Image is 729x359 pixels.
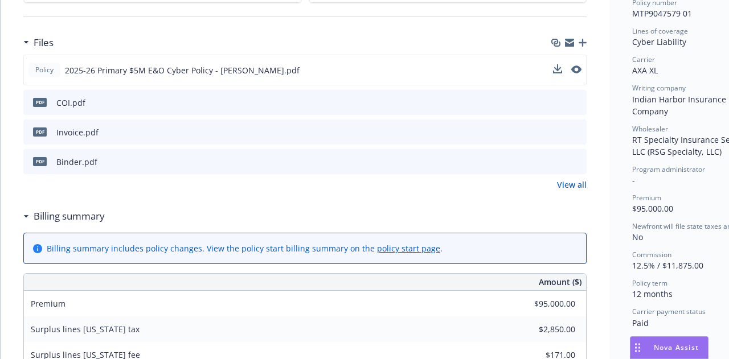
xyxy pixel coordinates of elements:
[553,64,562,73] button: download file
[33,98,47,106] span: pdf
[31,324,140,335] span: Surplus lines [US_STATE] tax
[632,164,705,174] span: Program administrator
[632,203,673,214] span: $95,000.00
[56,156,97,168] div: Binder.pdf
[632,317,649,328] span: Paid
[632,278,667,288] span: Policy term
[553,64,562,76] button: download file
[557,179,587,191] a: View all
[572,97,582,109] button: preview file
[632,193,661,203] span: Premium
[571,65,581,73] button: preview file
[572,156,582,168] button: preview file
[33,157,47,166] span: pdf
[632,26,688,36] span: Lines of coverage
[554,97,563,109] button: download file
[33,127,47,136] span: pdf
[632,94,728,117] span: Indian Harbor Insurance Company
[632,250,671,259] span: Commission
[632,232,643,242] span: No
[632,336,701,345] span: Client payment status
[630,336,708,359] button: Nova Assist
[632,65,658,76] span: AXA XL
[377,243,440,254] a: policy start page
[632,55,655,64] span: Carrier
[508,295,582,312] input: 0.00
[554,156,563,168] button: download file
[572,126,582,138] button: preview file
[539,276,581,288] span: Amount ($)
[632,36,686,47] span: Cyber Liability
[34,35,54,50] h3: Files
[56,126,99,138] div: Invoice.pdf
[632,307,706,316] span: Carrier payment status
[23,209,105,224] div: Billing summary
[65,64,300,76] span: 2025-26 Primary $5M E&O Cyber Policy - [PERSON_NAME].pdf
[654,343,699,352] span: Nova Assist
[56,97,85,109] div: COI.pdf
[508,321,582,338] input: 0.00
[632,8,692,19] span: MTP9047579 01
[632,124,668,134] span: Wholesaler
[630,337,645,358] div: Drag to move
[554,126,563,138] button: download file
[632,260,703,271] span: 12.5% / $11,875.00
[34,209,105,224] h3: Billing summary
[33,65,56,75] span: Policy
[31,298,65,309] span: Premium
[23,35,54,50] div: Files
[571,64,581,76] button: preview file
[632,175,635,185] span: -
[632,288,673,299] span: 12 months
[47,242,443,254] div: Billing summary includes policy changes. View the policy start billing summary on the .
[632,83,686,93] span: Writing company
